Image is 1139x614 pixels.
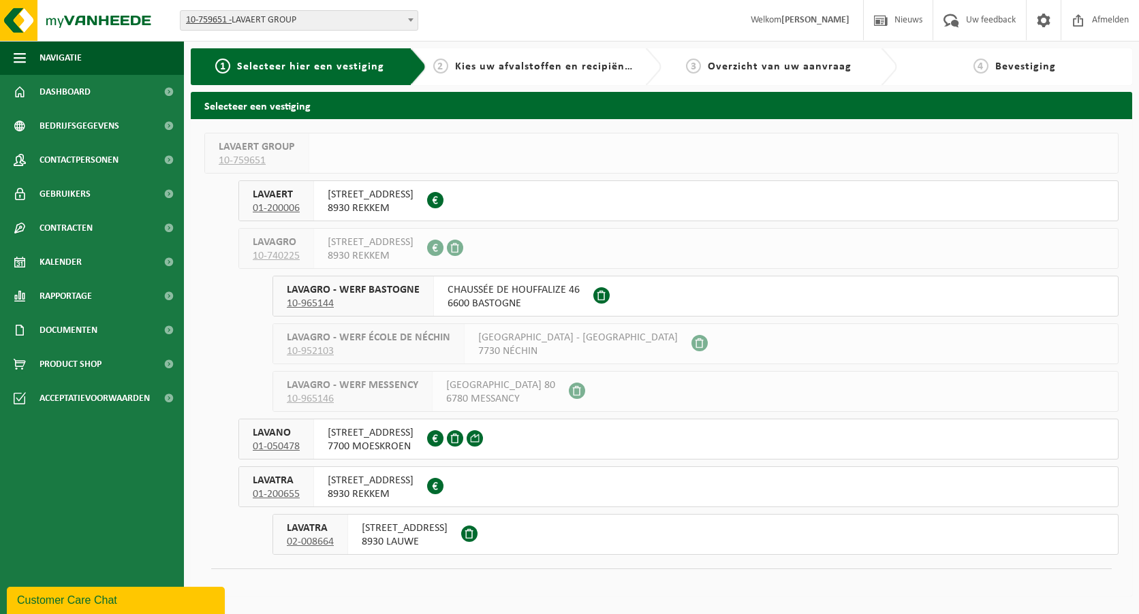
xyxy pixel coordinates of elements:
[253,236,300,249] span: LAVAGRO
[362,535,448,549] span: 8930 LAUWE
[272,276,1119,317] button: LAVAGRO - WERF BASTOGNE 10-965144 CHAUSSÉE DE HOUFFALIZE 466600 BASTOGNE
[328,201,414,215] span: 8930 REKKEM
[287,283,420,297] span: LAVAGRO - WERF BASTOGNE
[446,378,555,392] span: [GEOGRAPHIC_DATA] 80
[973,59,988,74] span: 4
[40,347,102,381] span: Product Shop
[455,61,642,72] span: Kies uw afvalstoffen en recipiënten
[238,180,1119,221] button: LAVAERT 01-200006 [STREET_ADDRESS]8930 REKKEM
[328,487,414,501] span: 8930 REKKEM
[287,521,334,535] span: LAVATRA
[40,381,150,415] span: Acceptatievoorwaarden
[40,279,92,313] span: Rapportage
[328,440,414,453] span: 7700 MOESKROEN
[253,203,300,214] tcxspan: Call 01-200006 via 3CX
[448,297,580,310] span: 6600 BASTOGNE
[253,251,300,261] tcxspan: Call 10-740225 via 3CX
[40,245,82,279] span: Kalender
[253,426,300,440] span: LAVANO
[781,15,849,25] strong: [PERSON_NAME]
[238,466,1119,507] button: LAVATRA 01-200655 [STREET_ADDRESS]8930 REKKEM
[40,75,91,109] span: Dashboard
[328,426,414,440] span: [STREET_ADDRESS]
[180,10,418,31] span: 10-759651 - LAVAERT GROUP
[237,61,384,72] span: Selecteer hier een vestiging
[362,521,448,535] span: [STREET_ADDRESS]
[328,474,414,487] span: [STREET_ADDRESS]
[287,536,334,547] tcxspan: Call 02-008664 via 3CX
[686,59,701,74] span: 3
[7,584,228,614] iframe: chat widget
[253,188,300,201] span: LAVAERT
[446,392,555,406] span: 6780 MESSANCY
[272,514,1119,555] button: LAVATRA 02-008664 [STREET_ADDRESS]8930 LAUWE
[219,155,266,166] tcxspan: Call 10-759651 via 3CX
[328,236,414,249] span: [STREET_ADDRESS]
[40,41,82,75] span: Navigatie
[287,331,450,344] span: LAVAGRO - WERF ÉCOLE DE NÉCHIN
[238,419,1119,459] button: LAVANO 01-050478 [STREET_ADDRESS]7700 MOESKROEN
[40,313,97,347] span: Documenten
[219,140,295,154] span: LAVAERT GROUP
[287,346,334,357] tcxspan: Call 10-952103 via 3CX
[253,489,300,500] tcxspan: Call 01-200655 via 3CX
[478,331,678,344] span: [GEOGRAPHIC_DATA] - [GEOGRAPHIC_DATA]
[181,11,418,30] span: 10-759651 - LAVAERT GROUP
[40,109,119,143] span: Bedrijfsgegevens
[995,61,1056,72] span: Bevestiging
[328,249,414,263] span: 8930 REKKEM
[40,211,93,245] span: Contracten
[186,15,232,25] tcxspan: Call 10-759651 - via 3CX
[287,298,334,309] tcxspan: Call 10-965144 via 3CX
[287,378,418,392] span: LAVAGRO - WERF MESSENCY
[708,61,852,72] span: Overzicht van uw aanvraag
[328,188,414,201] span: [STREET_ADDRESS]
[40,177,91,211] span: Gebruikers
[253,474,300,487] span: LAVATRA
[215,59,230,74] span: 1
[40,143,119,177] span: Contactpersonen
[478,344,678,358] span: 7730 NÉCHIN
[287,393,334,404] tcxspan: Call 10-965146 via 3CX
[448,283,580,297] span: CHAUSSÉE DE HOUFFALIZE 46
[191,92,1132,118] h2: Selecteer een vestiging
[253,441,300,452] tcxspan: Call 01-050478 via 3CX
[433,59,448,74] span: 2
